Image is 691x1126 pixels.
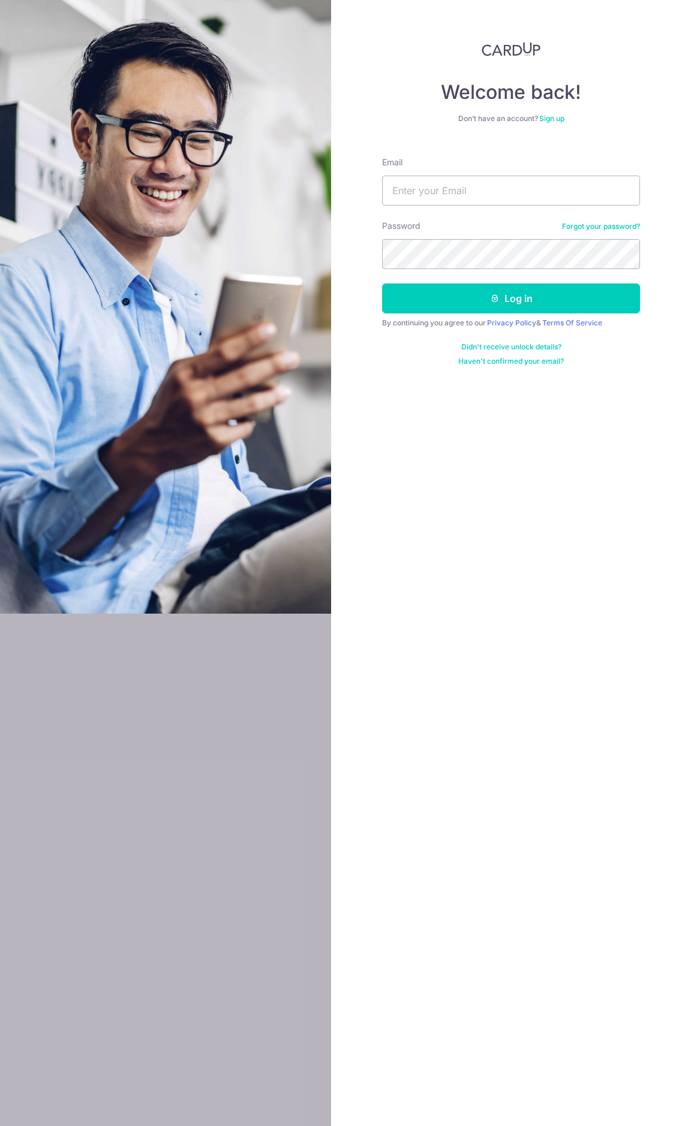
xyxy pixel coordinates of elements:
[539,114,564,123] a: Sign up
[458,357,564,366] a: Haven't confirmed your email?
[382,220,420,232] label: Password
[542,318,602,327] a: Terms Of Service
[382,80,640,104] h4: Welcome back!
[487,318,536,327] a: Privacy Policy
[382,283,640,313] button: Log in
[461,342,561,352] a: Didn't receive unlock details?
[482,42,540,56] img: CardUp Logo
[382,114,640,123] div: Don’t have an account?
[382,176,640,206] input: Enter your Email
[382,318,640,328] div: By continuing you agree to our &
[382,156,402,168] label: Email
[562,222,640,231] a: Forgot your password?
